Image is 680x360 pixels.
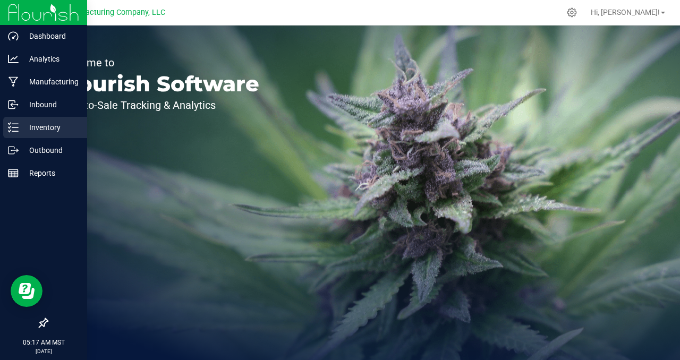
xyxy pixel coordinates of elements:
[8,99,19,110] inline-svg: Inbound
[8,168,19,178] inline-svg: Reports
[19,53,82,65] p: Analytics
[19,167,82,179] p: Reports
[19,75,82,88] p: Manufacturing
[8,122,19,133] inline-svg: Inventory
[19,144,82,157] p: Outbound
[57,100,259,110] p: Seed-to-Sale Tracking & Analytics
[591,8,660,16] span: Hi, [PERSON_NAME]!
[57,73,259,95] p: Flourish Software
[57,57,259,68] p: Welcome to
[5,338,82,347] p: 05:17 AM MST
[8,145,19,156] inline-svg: Outbound
[8,76,19,87] inline-svg: Manufacturing
[19,98,82,111] p: Inbound
[19,121,82,134] p: Inventory
[11,275,42,307] iframe: Resource center
[565,7,579,18] div: Manage settings
[8,54,19,64] inline-svg: Analytics
[8,31,19,41] inline-svg: Dashboard
[52,8,165,17] span: BB Manufacturing Company, LLC
[19,30,82,42] p: Dashboard
[5,347,82,355] p: [DATE]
